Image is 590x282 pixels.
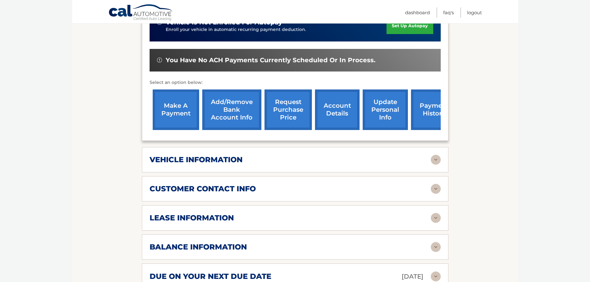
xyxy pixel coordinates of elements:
img: accordion-rest.svg [431,271,441,281]
p: Enroll your vehicle in automatic recurring payment deduction. [166,26,387,33]
a: Cal Automotive [108,4,173,22]
a: Logout [467,7,482,18]
a: make a payment [153,89,199,130]
a: Add/Remove bank account info [202,89,261,130]
h2: lease information [150,213,234,223]
img: accordion-rest.svg [431,184,441,194]
a: update personal info [363,89,408,130]
a: account details [315,89,360,130]
a: Dashboard [405,7,430,18]
img: alert-white.svg [157,58,162,63]
p: Select an option below: [150,79,441,86]
p: [DATE] [402,271,423,282]
a: request purchase price [264,89,312,130]
a: set up autopay [387,18,433,34]
a: FAQ's [443,7,454,18]
img: accordion-rest.svg [431,155,441,165]
img: accordion-rest.svg [431,213,441,223]
h2: vehicle information [150,155,243,164]
img: accordion-rest.svg [431,242,441,252]
h2: balance information [150,242,247,252]
span: You have no ACH payments currently scheduled or in process. [166,56,375,64]
a: payment history [411,89,457,130]
h2: due on your next due date [150,272,271,281]
h2: customer contact info [150,184,256,193]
